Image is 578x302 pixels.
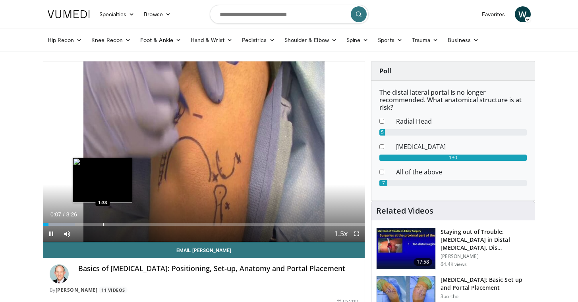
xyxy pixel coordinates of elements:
[56,287,98,293] a: [PERSON_NAME]
[43,223,365,226] div: Progress Bar
[441,228,530,252] h3: Staying out of Trouble: [MEDICAL_DATA] in Distal [MEDICAL_DATA], Dis…
[441,276,530,292] h3: [MEDICAL_DATA]: Basic Set up and Portal Placement
[333,226,349,242] button: Playback Rate
[377,228,435,270] img: Q2xRg7exoPLTwO8X4xMDoxOjB1O8AjAz_1.150x105_q85_crop-smart_upscale.jpg
[78,264,359,273] h4: Basics of [MEDICAL_DATA]: Positioning, Set-up, Anatomy and Portal Placement
[376,228,530,270] a: 17:58 Staying out of Trouble: [MEDICAL_DATA] in Distal [MEDICAL_DATA], Dis… [PERSON_NAME] 64.4K v...
[139,6,176,22] a: Browse
[441,261,467,268] p: 64.4K views
[390,142,533,151] dd: [MEDICAL_DATA]
[99,287,128,293] a: 11 Videos
[186,32,237,48] a: Hand & Wrist
[63,211,65,218] span: /
[342,32,373,48] a: Spine
[43,242,365,258] a: Email [PERSON_NAME]
[135,32,186,48] a: Foot & Ankle
[210,5,369,24] input: Search topics, interventions
[280,32,342,48] a: Shoulder & Elbow
[379,129,385,136] div: 5
[50,264,69,283] img: Avatar
[414,258,433,266] span: 17:58
[379,89,527,112] h6: The distal lateral portal is no longer recommended. What anatomical structure is at risk?
[477,6,510,22] a: Favorites
[87,32,135,48] a: Knee Recon
[373,32,407,48] a: Sports
[390,167,533,177] dd: All of the above
[379,67,391,75] strong: Poll
[376,206,433,216] h4: Related Videos
[407,32,443,48] a: Trauma
[390,117,533,126] dd: Radial Head
[515,6,531,22] a: W
[237,32,280,48] a: Pediatrics
[50,287,359,294] div: By
[443,32,483,48] a: Business
[43,226,59,242] button: Pause
[379,180,387,186] div: 7
[48,10,90,18] img: VuMedi Logo
[66,211,77,218] span: 8:26
[59,226,75,242] button: Mute
[43,32,87,48] a: Hip Recon
[43,61,365,242] video-js: Video Player
[349,226,365,242] button: Fullscreen
[441,293,530,300] p: 3bortho
[73,158,132,203] img: image.jpeg
[95,6,139,22] a: Specialties
[441,253,530,260] p: [PERSON_NAME]
[379,155,527,161] div: 130
[50,211,61,218] span: 0:07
